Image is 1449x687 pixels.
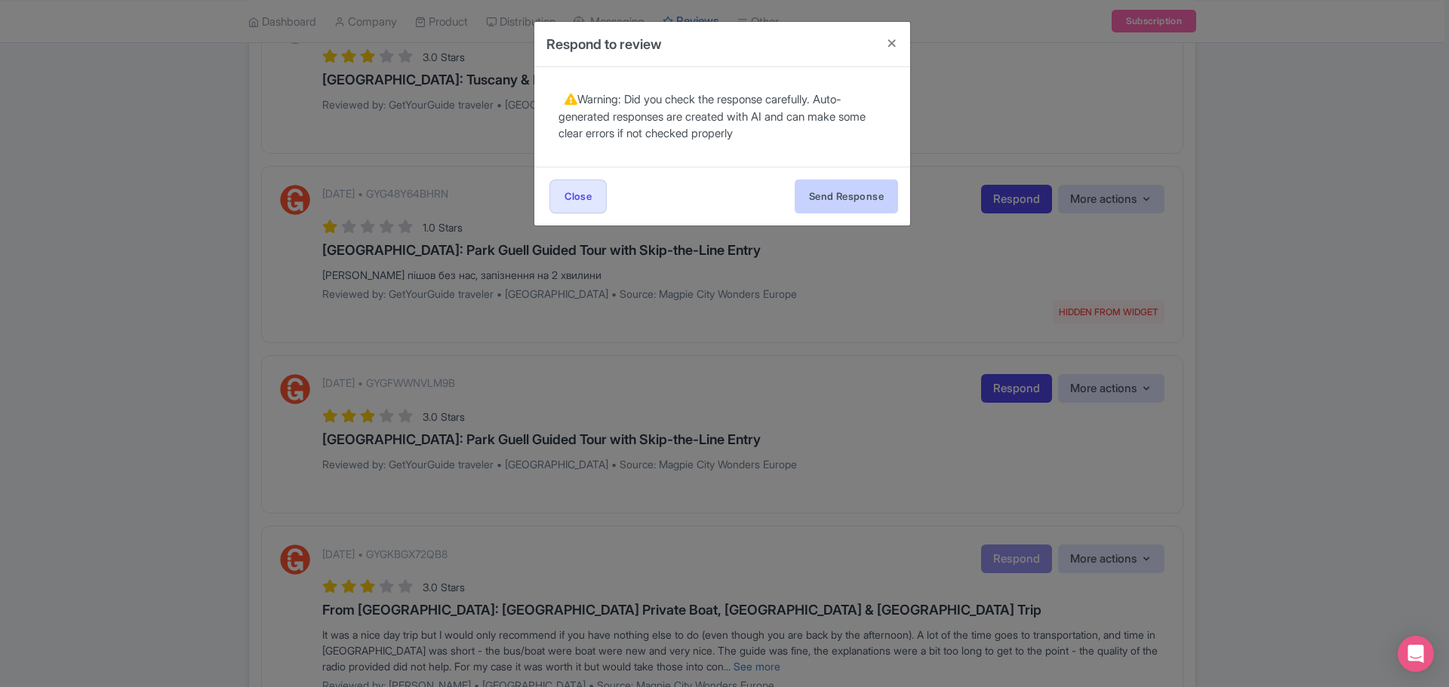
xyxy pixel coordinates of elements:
div: Open Intercom Messenger [1398,636,1434,672]
div: Warning: Did you check the response carefully. Auto-generated responses are created with AI and c... [558,91,886,143]
h4: Respond to review [546,34,662,54]
button: Close [874,22,910,65]
a: Close [549,179,607,213]
button: Send Response [795,179,898,213]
